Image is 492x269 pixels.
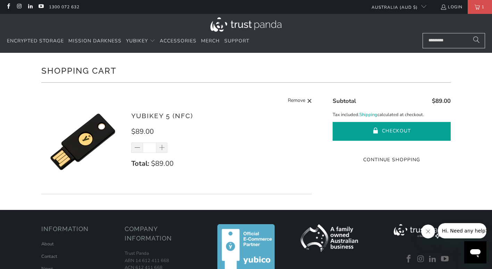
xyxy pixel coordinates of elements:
a: Accessories [160,33,197,49]
summary: YubiKey [126,33,155,49]
h1: Shopping Cart [41,63,451,77]
a: YubiKey 5 (NFC) [131,112,193,120]
a: Trust Panda Australia on YouTube [440,255,450,264]
a: Trust Panda Australia on LinkedIn [428,255,438,264]
a: About [41,241,54,247]
span: Accessories [160,38,197,44]
span: Mission Darkness [68,38,122,44]
a: Support [224,33,249,49]
a: Trust Panda Australia on Instagram [416,255,426,264]
button: Search [468,33,485,48]
a: Login [440,3,462,11]
a: Merch [201,33,220,49]
span: Support [224,38,249,44]
a: 1300 072 632 [49,3,80,11]
span: YubiKey [126,38,148,44]
nav: Translation missing: en.navigation.header.main_nav [7,33,249,49]
strong: Total: [131,159,149,168]
a: Contact [41,253,57,260]
span: Encrypted Storage [7,38,64,44]
a: Shipping [359,111,377,119]
img: YubiKey 5 (NFC) [41,100,125,184]
span: Merch [201,38,220,44]
input: Search... [423,33,485,48]
button: Checkout [333,122,451,141]
a: Trust Panda Australia on Instagram [16,4,22,10]
span: Remove [288,97,305,105]
p: Tax included. calculated at checkout. [333,111,451,119]
iframe: Message from company [438,223,486,238]
span: Hi. Need any help? [4,5,50,10]
iframe: Button to launch messaging window [464,241,486,263]
a: Mission Darkness [68,33,122,49]
span: $89.00 [432,97,451,105]
a: Trust Panda Australia on LinkedIn [27,4,33,10]
a: Trust Panda Australia on YouTube [38,4,44,10]
span: Subtotal [333,97,356,105]
a: Trust Panda Australia on Facebook [5,4,11,10]
span: $89.00 [131,127,154,136]
a: Encrypted Storage [7,33,64,49]
img: Trust Panda Australia [210,17,282,32]
span: $89.00 [151,159,174,168]
a: Continue Shopping [333,156,451,164]
iframe: Close message [421,225,435,238]
a: Trust Panda Australia on Facebook [404,255,414,264]
a: Remove [288,97,312,105]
